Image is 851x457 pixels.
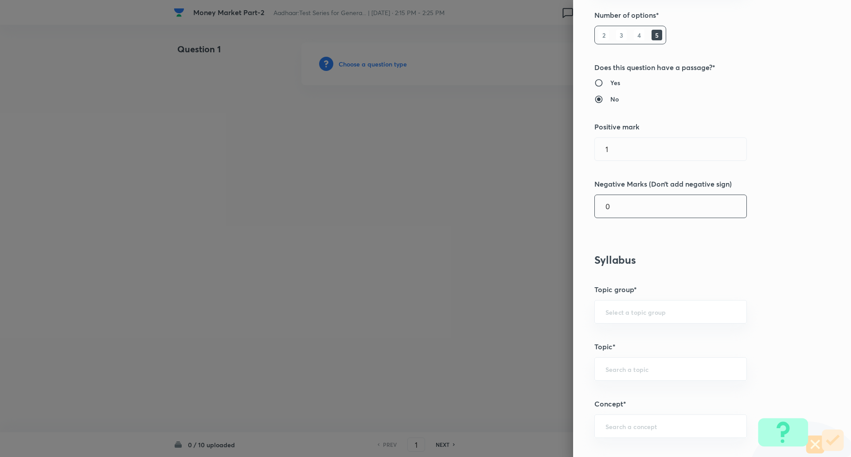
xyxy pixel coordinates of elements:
[594,10,800,20] h5: Number of options*
[742,368,743,370] button: Open
[610,78,620,87] h6: Yes
[594,341,800,352] h5: Topic*
[594,179,800,189] h5: Negative Marks (Don’t add negative sign)
[605,365,736,373] input: Search a topic
[594,121,800,132] h5: Positive mark
[742,426,743,427] button: Open
[742,311,743,313] button: Open
[598,30,609,40] h6: 2
[605,422,736,430] input: Search a concept
[595,138,746,160] input: Positive marks
[594,62,800,73] h5: Does this question have a passage?*
[616,30,627,40] h6: 3
[594,254,800,266] h3: Syllabus
[605,308,736,316] input: Select a topic group
[652,30,662,40] h6: 5
[634,30,644,40] h6: 4
[595,195,746,218] input: Negative marks
[594,284,800,295] h5: Topic group*
[610,94,619,104] h6: No
[594,398,800,409] h5: Concept*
